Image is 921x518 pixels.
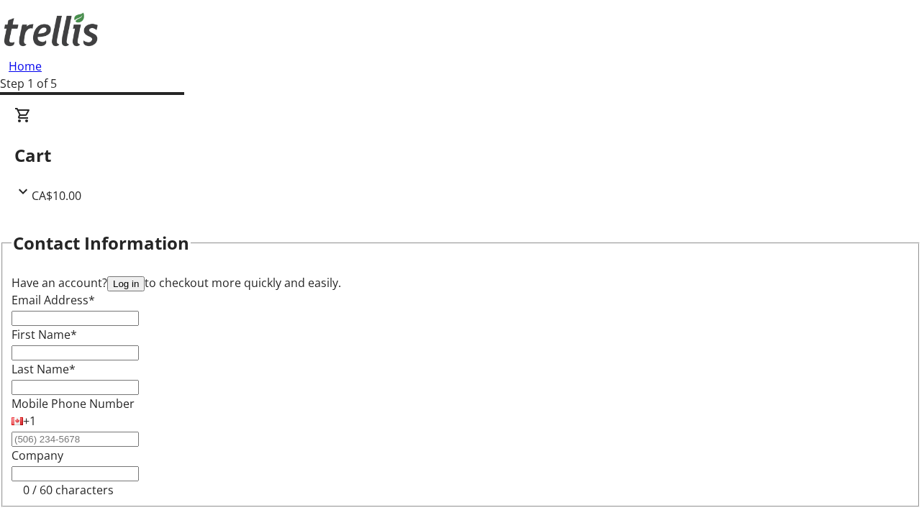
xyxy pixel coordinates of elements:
label: Mobile Phone Number [12,396,135,412]
div: CartCA$10.00 [14,106,907,204]
div: Have an account? to checkout more quickly and easily. [12,274,909,291]
label: Last Name* [12,361,76,377]
h2: Contact Information [13,230,189,256]
input: (506) 234-5678 [12,432,139,447]
h2: Cart [14,142,907,168]
tr-character-limit: 0 / 60 characters [23,482,114,498]
span: CA$10.00 [32,188,81,204]
label: Email Address* [12,292,95,308]
button: Log in [107,276,145,291]
label: First Name* [12,327,77,342]
label: Company [12,447,63,463]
